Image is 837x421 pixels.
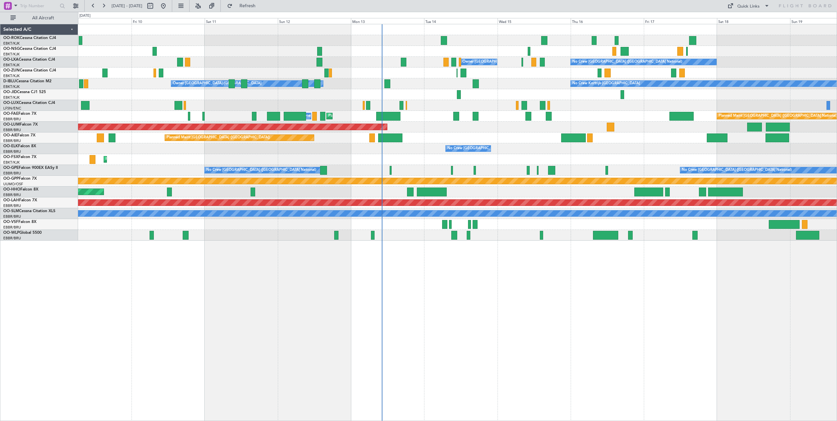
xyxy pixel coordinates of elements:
a: OO-LUMFalcon 7X [3,123,38,127]
span: Refresh [234,4,261,8]
a: OO-HHOFalcon 8X [3,188,38,191]
button: Quick Links [724,1,773,11]
a: EBKT/KJK [3,41,20,46]
a: EBBR/BRU [3,171,21,176]
div: Owner [GEOGRAPHIC_DATA]-[GEOGRAPHIC_DATA] [173,79,261,89]
span: OO-VSF [3,220,18,224]
span: OO-GPE [3,166,19,170]
button: All Aircraft [7,13,71,23]
div: No Crew Kortrijk-[GEOGRAPHIC_DATA] [572,79,640,89]
div: Planned Maint Melsbroek Air Base [328,111,386,121]
span: OO-FAE [3,112,18,116]
div: Quick Links [737,3,760,10]
a: EBBR/BRU [3,138,21,143]
a: OO-LAHFalcon 7X [3,198,37,202]
a: OO-ROKCessna Citation CJ4 [3,36,56,40]
a: LFSN/ENC [3,106,21,111]
span: OO-LUM [3,123,20,127]
a: OO-FSXFalcon 7X [3,155,36,159]
a: EBBR/BRU [3,214,21,219]
a: UUMO/OSF [3,182,23,187]
div: Sat 11 [205,18,278,24]
div: Tue 14 [424,18,497,24]
span: All Aircraft [17,16,69,20]
a: OO-SLMCessna Citation XLS [3,209,55,213]
a: EBBR/BRU [3,117,21,122]
a: EBKT/KJK [3,160,20,165]
div: No Crew [GEOGRAPHIC_DATA] ([GEOGRAPHIC_DATA] National) [447,144,557,153]
a: EBKT/KJK [3,84,20,89]
span: D-IBLU [3,79,16,83]
a: EBKT/KJK [3,63,20,68]
a: OO-LUXCessna Citation CJ4 [3,101,55,105]
div: Sat 18 [717,18,790,24]
div: Planned Maint Kortrijk-[GEOGRAPHIC_DATA] [106,154,182,164]
div: Sun 12 [278,18,351,24]
a: EBBR/BRU [3,203,21,208]
a: OO-ZUNCessna Citation CJ4 [3,69,56,72]
span: OO-LAH [3,198,19,202]
span: OO-NSG [3,47,20,51]
a: OO-FAEFalcon 7X [3,112,36,116]
a: OO-LXACessna Citation CJ4 [3,58,55,62]
a: OO-NSGCessna Citation CJ4 [3,47,56,51]
a: OO-VSFFalcon 8X [3,220,36,224]
span: [DATE] - [DATE] [112,3,142,9]
a: EBKT/KJK [3,52,20,57]
span: OO-SLM [3,209,19,213]
a: EBBR/BRU [3,192,21,197]
span: OO-JID [3,90,17,94]
a: EBKT/KJK [3,73,20,78]
a: EBBR/BRU [3,149,21,154]
div: Mon 13 [351,18,424,24]
span: OO-HHO [3,188,20,191]
a: OO-AIEFalcon 7X [3,133,35,137]
a: D-IBLUCessna Citation M2 [3,79,51,83]
div: No Crew [GEOGRAPHIC_DATA] ([GEOGRAPHIC_DATA] National) [572,57,682,67]
div: Fri 17 [644,18,717,24]
span: OO-WLP [3,231,19,235]
div: No Crew [GEOGRAPHIC_DATA] ([GEOGRAPHIC_DATA] National) [206,165,316,175]
a: OO-GPPFalcon 7X [3,177,37,181]
div: Thu 16 [571,18,644,24]
span: OO-AIE [3,133,17,137]
span: OO-LXA [3,58,19,62]
input: Trip Number [20,1,58,11]
a: EBKT/KJK [3,95,20,100]
div: Thu 9 [58,18,132,24]
div: Fri 10 [132,18,205,24]
a: OO-ELKFalcon 8X [3,144,36,148]
a: EBBR/BRU [3,128,21,132]
span: OO-LUX [3,101,19,105]
span: OO-ELK [3,144,18,148]
a: OO-JIDCessna CJ1 525 [3,90,46,94]
a: OO-GPEFalcon 900EX EASy II [3,166,58,170]
button: Refresh [224,1,263,11]
div: [DATE] [79,13,91,19]
div: No Crew [GEOGRAPHIC_DATA] ([GEOGRAPHIC_DATA] National) [682,165,792,175]
div: Wed 15 [498,18,571,24]
a: OO-WLPGlobal 5500 [3,231,42,235]
a: EBBR/BRU [3,236,21,241]
span: OO-GPP [3,177,19,181]
a: EBBR/BRU [3,225,21,230]
div: Owner [GEOGRAPHIC_DATA]-[GEOGRAPHIC_DATA] [462,57,551,67]
span: OO-FSX [3,155,18,159]
div: Planned Maint [GEOGRAPHIC_DATA] ([GEOGRAPHIC_DATA]) [167,133,270,143]
span: OO-ZUN [3,69,20,72]
span: OO-ROK [3,36,20,40]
